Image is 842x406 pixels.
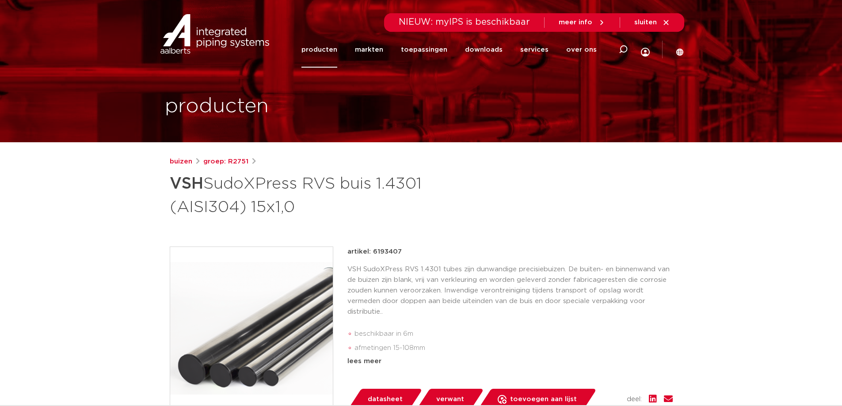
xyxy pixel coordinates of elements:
a: services [520,32,549,68]
h1: producten [165,92,269,121]
li: beschikbaar in 6m [354,327,673,341]
strong: VSH [170,176,203,192]
h1: SudoXPress RVS buis 1.4301 (AISI304) 15x1,0 [170,171,502,218]
div: lees meer [347,356,673,367]
a: buizen [170,156,192,167]
nav: Menu [301,32,597,68]
a: toepassingen [401,32,447,68]
p: VSH SudoXPress RVS 1.4301 tubes zijn dunwandige precisiebuizen. De buiten- en binnenwand van de b... [347,264,673,317]
a: meer info [559,19,606,27]
a: downloads [465,32,503,68]
li: afmetingen 15-108mm [354,341,673,355]
p: artikel: 6193407 [347,247,402,257]
a: producten [301,32,337,68]
a: sluiten [634,19,670,27]
span: sluiten [634,19,657,26]
a: markten [355,32,383,68]
span: NIEUW: myIPS is beschikbaar [399,18,530,27]
span: meer info [559,19,592,26]
a: groep: R2751 [203,156,248,167]
a: over ons [566,32,597,68]
span: deel: [627,394,642,405]
div: my IPS [641,29,650,70]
